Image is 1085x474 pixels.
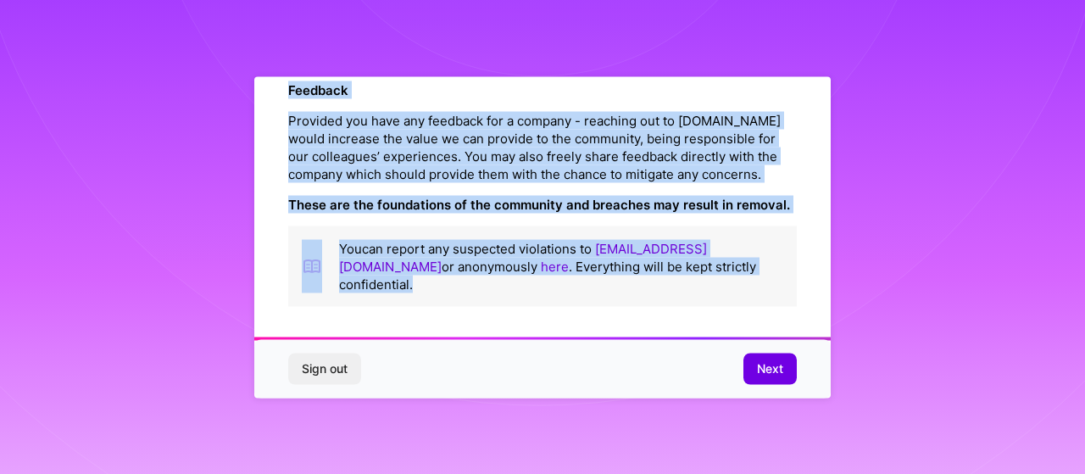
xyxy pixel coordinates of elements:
[743,354,797,384] button: Next
[302,360,348,377] span: Sign out
[288,111,797,182] p: Provided you have any feedback for a company - reaching out to [DOMAIN_NAME] would increase the v...
[339,239,783,293] p: You can report any suspected violations to or anonymously . Everything will be kept strictly conf...
[288,354,361,384] button: Sign out
[541,258,569,274] a: here
[288,196,790,212] strong: These are the foundations of the community and breaches may result in removal.
[339,240,707,274] a: [EMAIL_ADDRESS][DOMAIN_NAME]
[288,81,348,98] strong: Feedback
[302,239,322,293] img: book icon
[757,360,783,377] span: Next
